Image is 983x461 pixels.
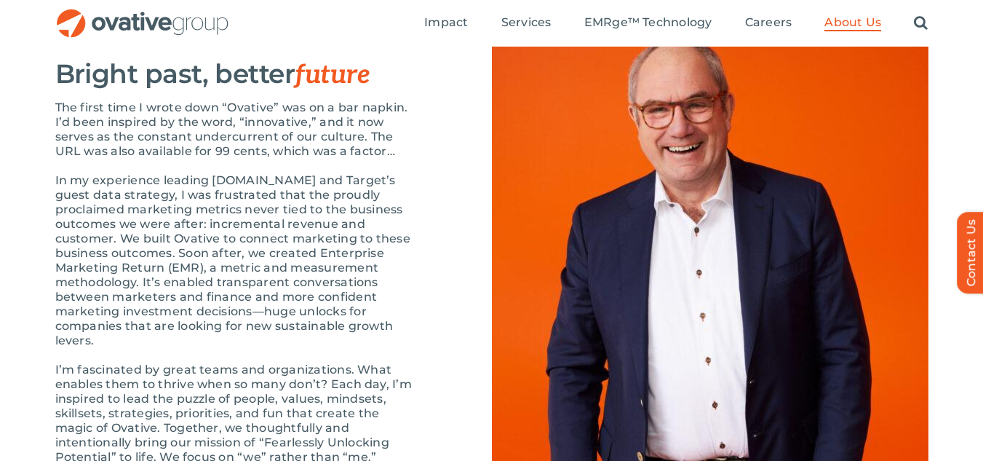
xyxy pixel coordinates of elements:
[914,15,928,31] a: Search
[824,15,881,30] span: About Us
[584,15,712,31] a: EMRge™ Technology
[424,15,468,31] a: Impact
[55,7,230,21] a: OG_Full_horizontal_RGB
[501,15,552,31] a: Services
[55,173,419,348] p: In my experience leading [DOMAIN_NAME] and Target’s guest data strategy, I was frustrated that th...
[501,15,552,30] span: Services
[584,15,712,30] span: EMRge™ Technology
[745,15,792,30] span: Careers
[55,101,419,159] p: The first time I wrote down “Ovative” was on a bar napkin. I’d been inspired by the word, “innova...
[824,15,881,31] a: About Us
[424,15,468,30] span: Impact
[55,59,419,90] h3: Bright past, better
[745,15,792,31] a: Careers
[295,59,370,91] span: future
